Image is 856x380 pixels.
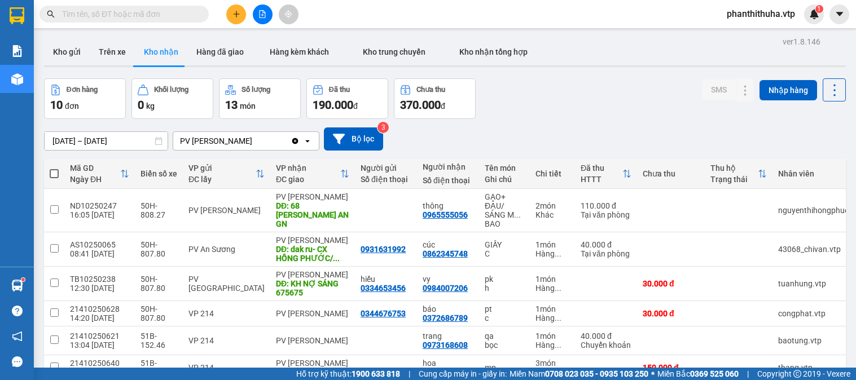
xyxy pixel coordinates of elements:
[45,132,168,150] input: Select a date range.
[70,341,129,350] div: 13:04 [DATE]
[291,136,300,145] svg: Clear value
[188,309,265,318] div: VP 214
[329,86,350,94] div: Đã thu
[423,304,473,313] div: báo
[535,210,569,219] div: Khác
[11,45,23,57] img: solution-icon
[70,284,129,293] div: 12:30 [DATE]
[276,368,349,377] div: DĐ: kh nợ
[188,164,256,173] div: VP gửi
[643,279,699,288] div: 30.000 đ
[485,164,524,173] div: Tên món
[90,38,135,65] button: Trên xe
[485,275,524,284] div: pk
[535,249,569,258] div: Hàng thông thường
[276,201,349,228] div: DĐ: 68 CHU VĂN AN GN
[690,369,739,378] strong: 0369 525 060
[423,332,473,341] div: trang
[581,341,631,350] div: Chuyển khoản
[270,47,329,56] span: Hàng kèm khách
[485,219,524,228] div: BAO
[284,10,292,18] span: aim
[485,192,524,219] div: GẠO+ ĐẬU/ SÁNG MAI ĐI
[141,201,177,219] div: 50H-808.27
[303,136,312,145] svg: open
[188,336,265,345] div: VP 214
[535,169,569,178] div: Chi tiết
[416,86,445,94] div: Chưa thu
[131,78,213,119] button: Khối lượng0kg
[535,284,569,293] div: Hàng thông thường
[187,38,253,65] button: Hàng đã giao
[65,101,79,111] span: đơn
[276,336,349,345] div: PV [PERSON_NAME]
[643,169,699,178] div: Chưa thu
[188,245,265,254] div: PV An Sương
[44,78,126,119] button: Đơn hàng10đơn
[64,159,135,189] th: Toggle SortBy
[70,164,120,173] div: Mã GD
[276,192,349,201] div: PV [PERSON_NAME]
[279,5,298,24] button: aim
[70,275,129,284] div: TB10250238
[485,249,524,258] div: C
[705,159,772,189] th: Toggle SortBy
[67,86,98,94] div: Đơn hàng
[423,162,473,171] div: Người nhận
[718,7,804,21] span: phanthithuha.vtp
[361,175,411,184] div: Số điện thoại
[459,47,528,56] span: Kho nhận tổng hợp
[50,98,63,112] span: 10
[581,175,622,184] div: HTTT
[783,36,820,48] div: ver 1.8.146
[555,313,561,322] span: ...
[70,368,129,377] div: 17:09 [DATE]
[555,284,561,293] span: ...
[253,135,254,147] input: Selected PV Gia Nghĩa.
[11,280,23,291] img: warehouse-icon
[232,10,240,18] span: plus
[423,275,473,284] div: vy
[70,332,129,341] div: 21410250621
[793,370,801,378] span: copyright
[535,313,569,322] div: Hàng thông thường
[710,164,758,173] div: Thu hộ
[441,101,445,111] span: đ
[141,359,177,377] div: 51B-171.73
[141,240,177,258] div: 50H-807.80
[423,368,468,377] div: 0921482345
[575,159,637,189] th: Toggle SortBy
[141,275,177,293] div: 50H-807.80
[141,304,177,322] div: 50H-807.80
[419,368,507,380] span: Cung cấp máy in - giấy in:
[423,176,473,185] div: Số điện thoại
[423,284,468,293] div: 0984007206
[225,98,238,112] span: 13
[545,369,648,378] strong: 0708 023 035 - 0935 103 250
[643,309,699,318] div: 30.000 đ
[535,359,569,368] div: 3 món
[657,368,739,380] span: Miền Bắc
[242,86,270,94] div: Số lượng
[485,240,524,249] div: GIẤY
[11,73,23,85] img: warehouse-icon
[555,341,561,350] span: ...
[581,249,631,258] div: Tại văn phòng
[324,127,383,151] button: Bộ lọc
[226,5,246,24] button: plus
[138,98,144,112] span: 0
[70,175,120,184] div: Ngày ĐH
[747,368,749,380] span: |
[135,38,187,65] button: Kho nhận
[535,201,569,210] div: 2 món
[485,341,524,350] div: bọc
[188,206,265,215] div: PV [PERSON_NAME]
[12,306,23,316] span: question-circle
[276,245,349,263] div: DĐ: dak ru- CX HỒNG PHƯỚC/ CJMD1210 80827 GIAOLAI
[258,10,266,18] span: file-add
[535,368,569,377] div: Hàng thông thường
[276,236,349,245] div: PV [PERSON_NAME]
[535,304,569,313] div: 1 món
[361,309,406,318] div: 0344676753
[485,304,524,313] div: pt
